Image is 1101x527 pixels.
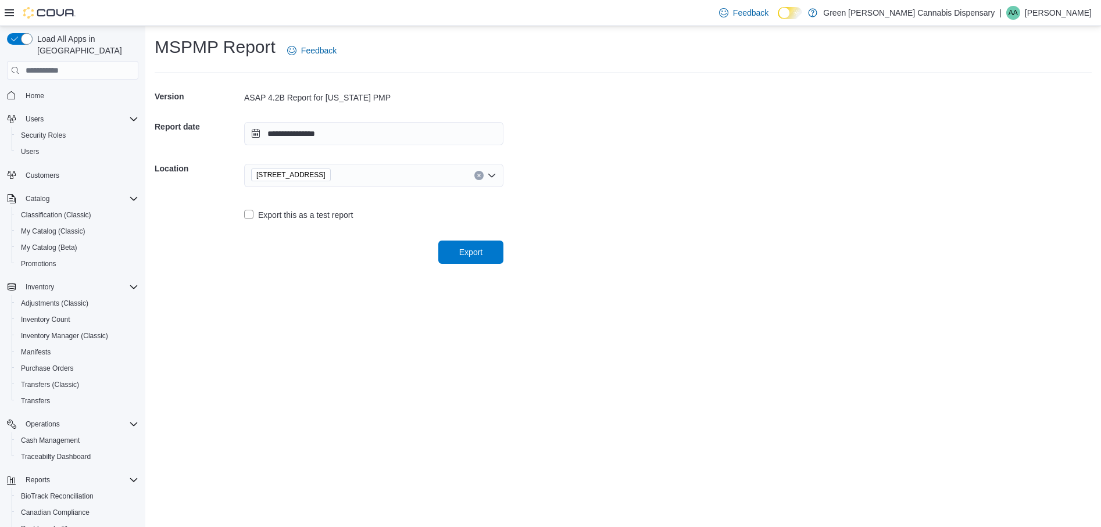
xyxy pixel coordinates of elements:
a: Purchase Orders [16,361,78,375]
p: Green [PERSON_NAME] Cannabis Dispensary [823,6,995,20]
span: Manifests [16,345,138,359]
span: Customers [26,171,59,180]
span: Adjustments (Classic) [21,299,88,308]
span: Security Roles [16,128,138,142]
span: Traceabilty Dashboard [16,450,138,464]
a: My Catalog (Beta) [16,241,82,254]
button: Traceabilty Dashboard [12,449,143,465]
span: AA [1009,6,1018,20]
a: Feedback [714,1,773,24]
a: Home [21,89,49,103]
span: Promotions [21,259,56,268]
span: Home [26,91,44,101]
span: Adjustments (Classic) [16,296,138,310]
span: Promotions [16,257,138,271]
button: Reports [21,473,55,487]
span: Cash Management [21,436,80,445]
span: Transfers (Classic) [21,380,79,389]
a: Customers [21,169,64,182]
span: Classification (Classic) [16,208,138,222]
a: Transfers [16,394,55,408]
span: Catalog [26,194,49,203]
button: Security Roles [12,127,143,144]
span: Inventory Manager (Classic) [21,331,108,340]
button: Catalog [2,191,143,207]
button: Clear input [474,171,484,180]
span: My Catalog (Beta) [16,241,138,254]
a: Security Roles [16,128,70,142]
a: Cash Management [16,433,84,447]
span: Inventory [21,280,138,294]
button: Catalog [21,192,54,206]
span: Manifests [21,347,51,357]
a: Users [16,145,44,159]
span: Feedback [733,7,768,19]
a: Canadian Compliance [16,506,94,519]
span: Traceabilty Dashboard [21,452,91,461]
span: Export [459,246,482,258]
button: Users [21,112,48,126]
button: My Catalog (Beta) [12,239,143,256]
span: Transfers (Classic) [16,378,138,392]
input: Press the down key to open a popover containing a calendar. [244,122,503,145]
button: Customers [2,167,143,184]
button: My Catalog (Classic) [12,223,143,239]
a: Traceabilty Dashboard [16,450,95,464]
button: Users [2,111,143,127]
span: Operations [26,420,60,429]
button: Classification (Classic) [12,207,143,223]
p: [PERSON_NAME] [1025,6,1092,20]
span: My Catalog (Classic) [16,224,138,238]
a: Classification (Classic) [16,208,96,222]
span: Customers [21,168,138,182]
button: Operations [21,417,65,431]
button: Promotions [12,256,143,272]
button: Operations [2,416,143,432]
button: Inventory Count [12,311,143,328]
span: My Catalog (Classic) [21,227,85,236]
h1: MSPMP Report [155,35,276,59]
button: Inventory Manager (Classic) [12,328,143,344]
a: Manifests [16,345,55,359]
button: Home [2,87,143,103]
h5: Version [155,85,242,108]
button: Manifests [12,344,143,360]
button: Inventory [2,279,143,295]
span: Transfers [21,396,50,406]
span: Inventory Manager (Classic) [16,329,138,343]
button: Transfers [12,393,143,409]
span: Reports [26,475,50,485]
span: Transfers [16,394,138,408]
div: ASAP 4.2B Report for [US_STATE] PMP [244,92,503,103]
p: | [999,6,1002,20]
span: Canadian Compliance [21,508,90,517]
span: Purchase Orders [16,361,138,375]
span: Operations [21,417,138,431]
span: [STREET_ADDRESS] [256,169,326,181]
span: Reports [21,473,138,487]
h5: Location [155,157,242,180]
img: Cova [23,7,76,19]
button: Reports [2,472,143,488]
input: Dark Mode [778,7,802,19]
span: Purchase Orders [21,364,74,373]
label: Export this as a test report [244,208,353,222]
span: Catalog [21,192,138,206]
a: My Catalog (Classic) [16,224,90,238]
button: Open list of options [487,171,496,180]
span: Inventory Count [16,313,138,327]
span: Feedback [301,45,337,56]
span: Users [16,145,138,159]
span: Classification (Classic) [21,210,91,220]
div: Amy Akers [1006,6,1020,20]
a: Inventory Count [16,313,75,327]
a: Feedback [283,39,341,62]
span: Users [26,114,44,124]
button: Export [438,241,503,264]
input: Accessible screen reader label [335,169,337,182]
a: Promotions [16,257,61,271]
button: Transfers (Classic) [12,377,143,393]
span: Load All Apps in [GEOGRAPHIC_DATA] [33,33,138,56]
a: Adjustments (Classic) [16,296,93,310]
